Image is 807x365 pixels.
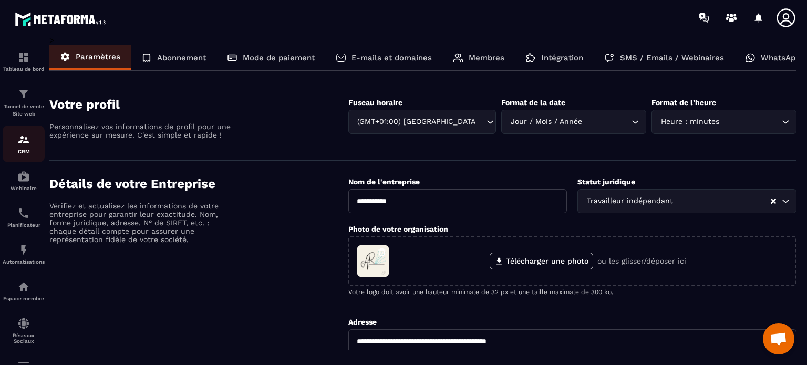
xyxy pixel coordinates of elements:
[17,207,30,220] img: scheduler
[658,116,721,128] span: Heure : minutes
[15,9,109,29] img: logo
[541,53,583,62] p: Intégration
[49,202,233,244] p: Vérifiez et actualisez les informations de votre entreprise pour garantir leur exactitude. Nom, f...
[3,199,45,236] a: schedulerschedulerPlanificateur
[355,116,477,128] span: (GMT+01:00) [GEOGRAPHIC_DATA]
[3,273,45,309] a: automationsautomationsEspace membre
[651,110,796,134] div: Search for option
[3,222,45,228] p: Planificateur
[351,53,432,62] p: E-mails et domaines
[17,280,30,293] img: automations
[17,317,30,330] img: social-network
[49,97,348,112] h4: Votre profil
[761,53,800,62] p: WhatsApp
[469,53,504,62] p: Membres
[501,98,565,107] label: Format de la date
[584,195,675,207] span: Travailleur indépendant
[577,178,635,186] label: Statut juridique
[3,332,45,344] p: Réseaux Sociaux
[675,195,770,207] input: Search for option
[3,296,45,301] p: Espace membre
[3,162,45,199] a: automationsautomationsWebinaire
[3,103,45,118] p: Tunnel de vente Site web
[577,189,796,213] div: Search for option
[651,98,716,107] label: Format de l’heure
[3,126,45,162] a: formationformationCRM
[348,98,402,107] label: Fuseau horaire
[3,43,45,80] a: formationformationTableau de bord
[17,51,30,64] img: formation
[3,149,45,154] p: CRM
[157,53,206,62] p: Abonnement
[17,244,30,256] img: automations
[348,288,796,296] p: Votre logo doit avoir une hauteur minimale de 32 px et une taille maximale de 300 ko.
[501,110,646,134] div: Search for option
[508,116,584,128] span: Jour / Mois / Année
[17,88,30,100] img: formation
[3,185,45,191] p: Webinaire
[620,53,724,62] p: SMS / Emails / Webinaires
[348,225,448,233] label: Photo de votre organisation
[490,253,593,269] label: Télécharger une photo
[49,122,233,139] p: Personnalisez vos informations de profil pour une expérience sur mesure. C'est simple et rapide !
[597,257,686,265] p: ou les glisser/déposer ici
[721,116,779,128] input: Search for option
[584,116,629,128] input: Search for option
[476,116,484,128] input: Search for option
[76,52,120,61] p: Paramètres
[3,236,45,273] a: automationsautomationsAutomatisations
[3,259,45,265] p: Automatisations
[17,133,30,146] img: formation
[3,66,45,72] p: Tableau de bord
[348,178,420,186] label: Nom de l'entreprise
[49,176,348,191] h4: Détails de votre Entreprise
[243,53,315,62] p: Mode de paiement
[348,110,496,134] div: Search for option
[3,80,45,126] a: formationformationTunnel de vente Site web
[771,197,776,205] button: Clear Selected
[763,323,794,354] div: Ouvrir le chat
[17,170,30,183] img: automations
[3,309,45,352] a: social-networksocial-networkRéseaux Sociaux
[348,318,377,326] label: Adresse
